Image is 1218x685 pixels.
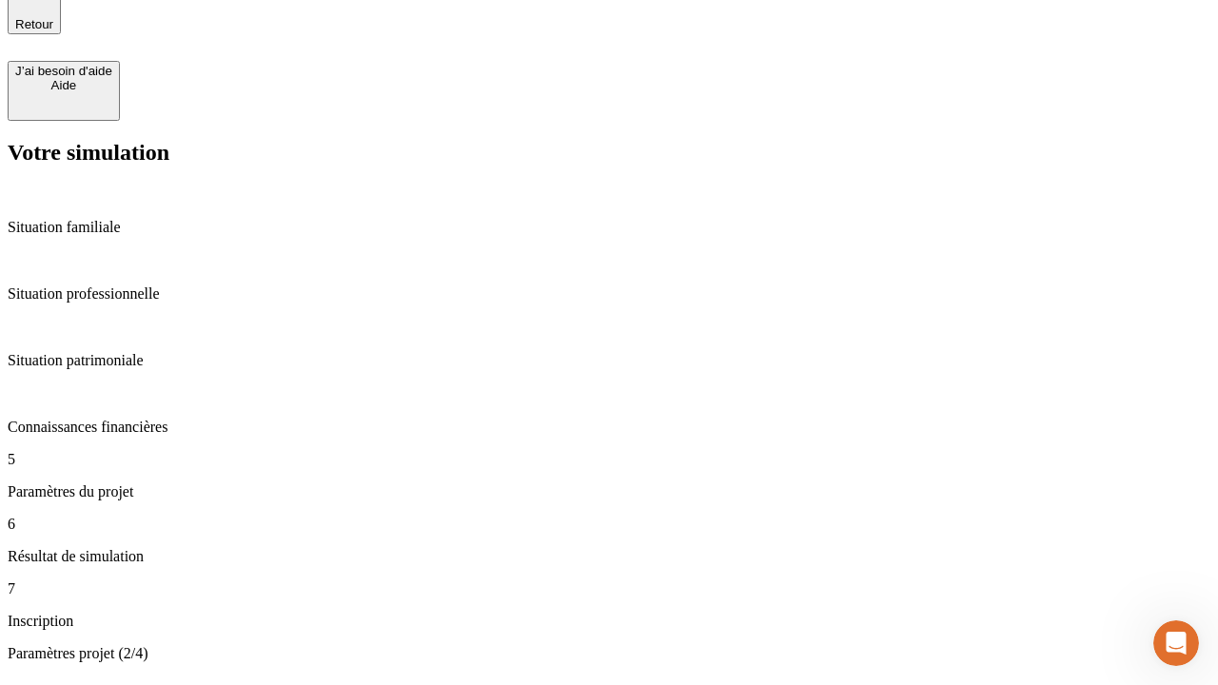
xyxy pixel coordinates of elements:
[15,64,112,78] div: J’ai besoin d'aide
[8,580,1210,597] p: 7
[8,61,120,121] button: J’ai besoin d'aideAide
[8,483,1210,500] p: Paramètres du projet
[8,451,1210,468] p: 5
[8,548,1210,565] p: Résultat de simulation
[8,645,1210,662] p: Paramètres projet (2/4)
[8,219,1210,236] p: Situation familiale
[15,17,53,31] span: Retour
[8,613,1210,630] p: Inscription
[1153,620,1199,666] iframe: Intercom live chat
[8,140,1210,166] h2: Votre simulation
[15,78,112,92] div: Aide
[8,516,1210,533] p: 6
[8,352,1210,369] p: Situation patrimoniale
[8,419,1210,436] p: Connaissances financières
[8,285,1210,303] p: Situation professionnelle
